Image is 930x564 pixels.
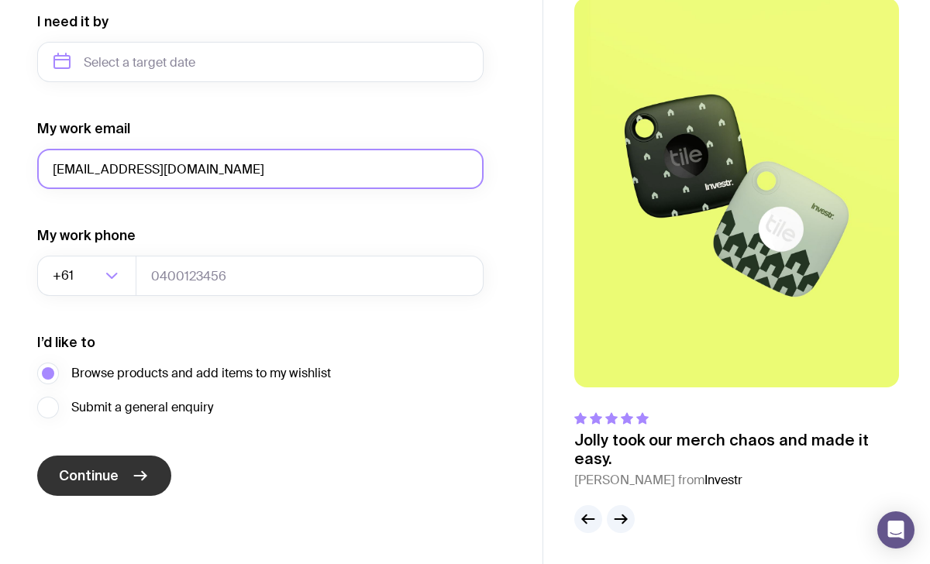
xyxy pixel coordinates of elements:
cite: [PERSON_NAME] from [574,471,899,490]
span: Browse products and add items to my wishlist [71,364,331,383]
span: Submit a general enquiry [71,398,213,417]
input: Search for option [77,256,101,296]
span: Investr [704,472,742,488]
span: +61 [53,256,77,296]
button: Continue [37,456,171,496]
div: Search for option [37,256,136,296]
label: My work email [37,119,130,138]
span: Continue [59,466,119,485]
input: you@email.com [37,149,484,189]
p: Jolly took our merch chaos and made it easy. [574,431,899,468]
label: I’d like to [37,333,95,352]
label: My work phone [37,226,136,245]
div: Open Intercom Messenger [877,511,914,549]
input: Select a target date [37,42,484,82]
input: 0400123456 [136,256,484,296]
label: I need it by [37,12,108,31]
